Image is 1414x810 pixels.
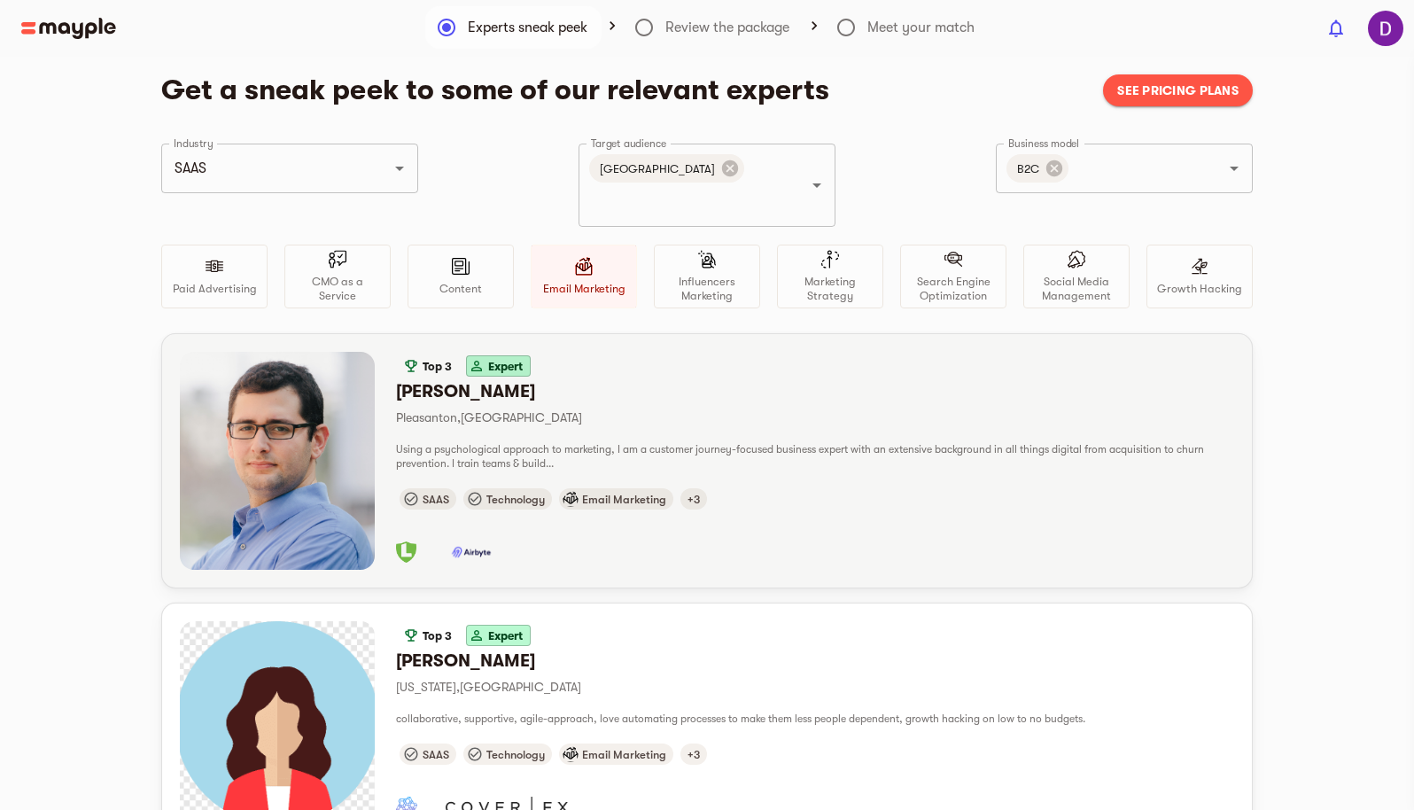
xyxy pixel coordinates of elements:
div: Social Media Management [1023,245,1130,308]
span: collaborative, supportive, agile-approach, love automating processes to make them less people dep... [396,713,1085,725]
h4: Get a sneak peek to some of our relevant experts [161,73,1089,108]
p: Influencers Marketing [662,275,752,303]
button: Open [1222,156,1247,181]
p: [US_STATE] , [GEOGRAPHIC_DATA] [396,676,1234,697]
span: Using a psychological approach to marketing, I am a customer journey-focused business expert with... [396,443,1204,470]
input: Try Entertainment, Clothing, etc. [169,152,361,185]
p: Growth Hacking [1157,282,1242,296]
span: +3 [680,493,707,506]
img: cFJJXOotQ1rFqQG2yq7S [1368,11,1403,46]
p: Pleasanton , [GEOGRAPHIC_DATA] [396,407,1234,428]
h6: [PERSON_NAME] [396,650,1234,673]
div: Paid Advertising [161,245,268,308]
img: Main logo [21,18,116,39]
button: Open [804,173,829,198]
span: Expert [481,360,530,373]
div: Content [408,245,514,308]
div: B2C [1006,154,1068,183]
p: Search Engine Optimization [908,275,998,303]
p: Content [439,282,482,296]
span: Top 3 [416,360,459,373]
span: Top 3 [416,629,459,643]
button: Top 3Expert[PERSON_NAME]Pleasanton,[GEOGRAPHIC_DATA]Using a psychological approach to marketing, ... [162,334,1252,588]
div: Influencers Marketing [654,245,760,308]
div: $0 - $2K budget, B2C clients, United States targeting [680,488,707,510]
div: Airbyte [445,541,498,563]
h6: [PERSON_NAME] [396,380,1234,403]
span: Technology [479,748,552,761]
span: [GEOGRAPHIC_DATA] [589,160,726,177]
div: [GEOGRAPHIC_DATA] [589,154,744,183]
span: Expert [481,629,530,643]
div: Marketing Strategy [777,245,883,308]
span: See pricing plans [1117,80,1239,101]
p: Marketing Strategy [785,275,875,303]
p: Paid Advertising [173,282,257,296]
div: CMO as a Service [284,245,391,308]
div: B2C clients, ROAS (Return On Ad Spend), United States targeting [680,744,707,765]
button: show 0 new notifications [1315,7,1357,50]
div: Email Marketing [531,245,637,308]
p: Social Media Management [1031,275,1122,303]
div: Search Engine Optimization [900,245,1006,308]
span: SAAS [416,748,456,761]
span: +3 [680,748,707,761]
span: Email Marketing [575,493,673,506]
div: Growth Hacking [1146,245,1253,308]
p: CMO as a Service [292,275,383,303]
img: emailMarketingRegular.svg [563,491,579,507]
span: B2C [1006,160,1050,177]
img: emailMarketingRegular.svg [563,746,579,762]
span: Technology [479,493,552,506]
button: See pricing plans [1103,74,1253,106]
div: LottoShield [396,541,416,563]
span: Email Marketing [575,748,673,761]
button: Open [387,156,412,181]
span: SAAS [416,493,456,506]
